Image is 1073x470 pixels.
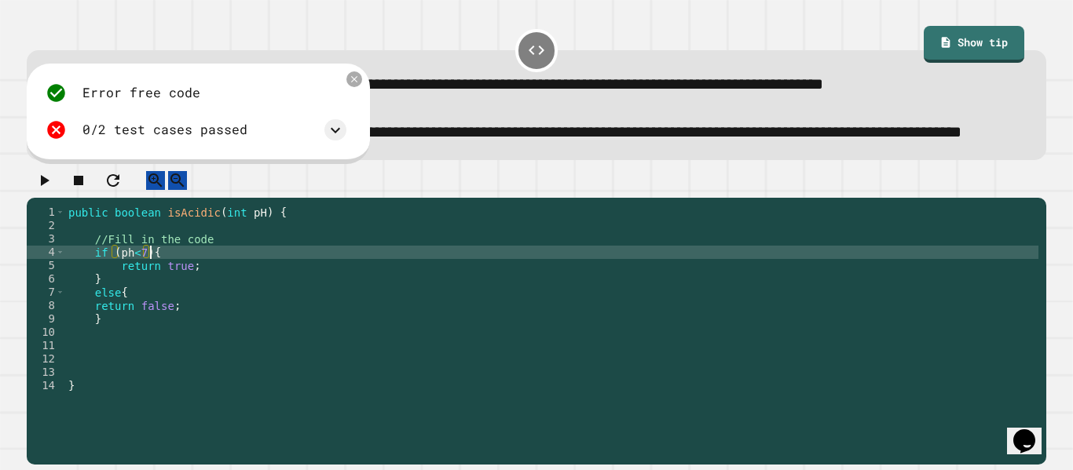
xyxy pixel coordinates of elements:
[27,206,65,219] div: 1
[82,83,200,103] div: Error free code
[924,26,1024,62] a: Show tip
[27,286,65,299] div: 7
[27,219,65,232] div: 2
[82,120,247,140] div: 0/2 test cases passed
[27,326,65,339] div: 10
[56,206,64,219] span: Toggle code folding, rows 1 through 14
[27,246,65,259] div: 4
[27,232,65,246] div: 3
[27,352,65,366] div: 12
[56,286,64,299] span: Toggle code folding, rows 7 through 9
[1007,407,1057,454] iframe: chat widget
[27,259,65,272] div: 5
[27,299,65,312] div: 8
[27,339,65,352] div: 11
[27,312,65,326] div: 9
[56,246,64,259] span: Toggle code folding, rows 4 through 6
[27,379,65,392] div: 14
[27,366,65,379] div: 13
[27,272,65,286] div: 6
